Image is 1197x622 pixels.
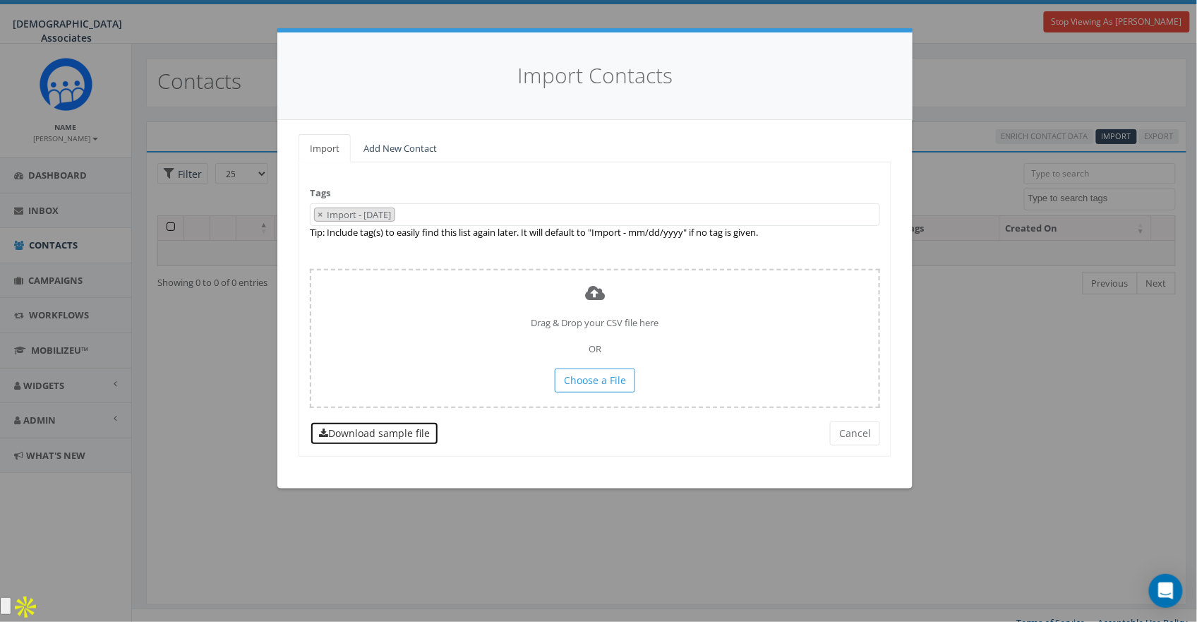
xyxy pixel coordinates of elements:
[310,186,330,200] label: Tags
[310,421,439,445] a: Download sample file
[564,373,626,387] span: Choose a File
[310,269,880,408] div: Drag & Drop your CSV file here
[830,421,880,445] button: Cancel
[399,209,406,222] textarea: Search
[314,208,395,222] li: Import - 10/08/2025
[1149,574,1183,608] div: Open Intercom Messenger
[299,134,351,163] a: Import
[310,226,758,239] label: Tip: Include tag(s) to easily find this list again later. It will default to "Import - mm/dd/yyyy...
[352,134,448,163] a: Add New Contact
[589,342,601,355] span: OR
[11,593,40,621] img: Apollo
[299,61,891,91] h4: Import Contacts
[315,208,325,222] button: Remove item
[325,208,395,221] span: Import - [DATE]
[318,208,323,221] span: ×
